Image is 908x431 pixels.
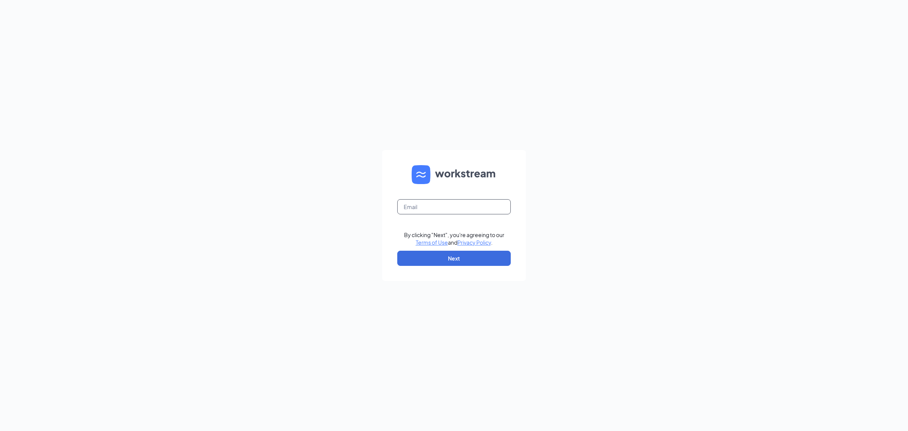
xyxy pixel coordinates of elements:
a: Privacy Policy [457,239,491,246]
input: Email [397,199,511,214]
button: Next [397,251,511,266]
a: Terms of Use [416,239,448,246]
img: WS logo and Workstream text [412,165,496,184]
div: By clicking "Next", you're agreeing to our and . [404,231,504,246]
